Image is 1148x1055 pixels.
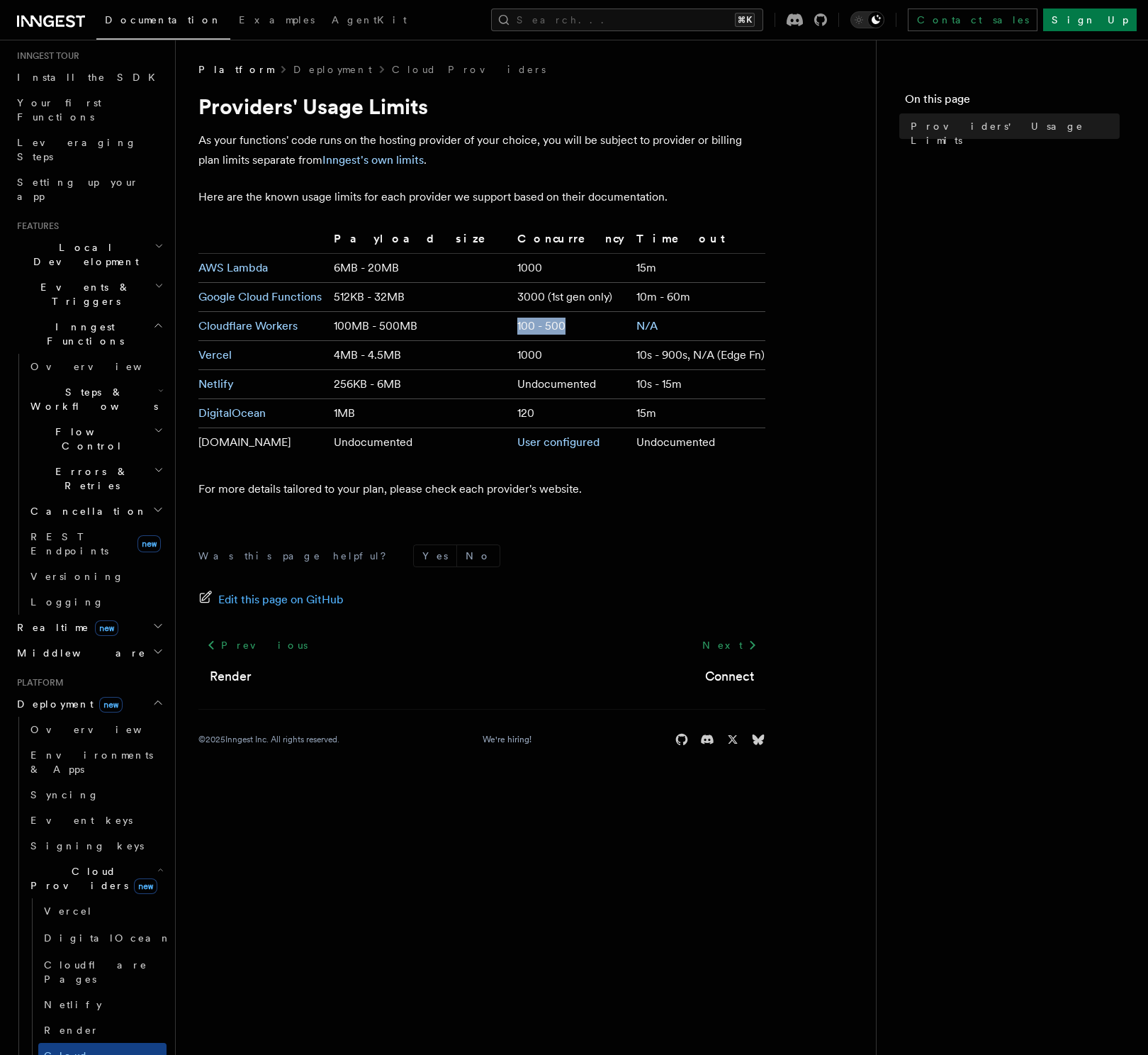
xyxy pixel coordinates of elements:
a: Documentation [96,4,230,40]
td: 6MB - 20MB [328,254,512,283]
h4: On this page [905,91,1120,113]
a: Previous [198,632,315,658]
span: Signing keys [30,840,144,852]
p: For more details tailored to your plan, please check each provider's website. [198,479,765,499]
a: Sign Up [1043,9,1137,31]
td: 256KB - 6MB [328,370,512,399]
a: Your first Functions [11,90,167,130]
td: [DOMAIN_NAME] [198,428,328,457]
span: Cancellation [25,504,147,518]
span: Vercel [44,905,93,917]
button: Steps & Workflows [25,379,167,419]
a: User configured [517,435,600,449]
span: Environments & Apps [30,749,153,775]
a: AgentKit [323,4,415,38]
a: Cloudflare Workers [198,319,298,333]
td: 10m - 60m [631,283,765,312]
span: Cloudflare Pages [44,959,147,985]
p: As your functions' code runs on the hosting provider of your choice, you will be subject to provi... [198,130,765,170]
td: 512KB - 32MB [328,283,512,312]
td: 10s - 900s, N/A (Edge Fn) [631,341,765,370]
span: Events & Triggers [11,280,154,308]
span: DigitalOcean [44,932,171,944]
span: Install the SDK [17,72,164,83]
button: Search...⌘K [491,9,763,31]
span: Your first Functions [17,97,101,123]
span: Providers' Usage Limits [911,119,1120,147]
span: Platform [11,677,64,688]
span: Steps & Workflows [25,385,158,413]
span: Leveraging Steps [17,137,137,162]
span: new [137,535,161,552]
span: Edit this page on GitHub [218,590,344,610]
a: DigitalOcean [198,406,266,420]
a: Overview [25,717,167,742]
a: Cloudflare Pages [38,952,167,992]
button: No [457,545,500,566]
a: Render [38,1017,167,1043]
button: Realtimenew [11,615,167,640]
span: Examples [239,14,315,26]
a: Providers' Usage Limits [905,113,1120,153]
span: Realtime [11,620,118,635]
span: Syncing [30,789,99,800]
span: Deployment [11,697,123,711]
span: Logging [30,596,104,608]
span: Event keys [30,815,133,826]
span: Inngest Functions [11,320,153,348]
span: Errors & Retries [25,464,154,493]
span: Cloud Providers [25,864,157,893]
span: Platform [198,62,274,77]
span: AgentKit [332,14,407,26]
a: Syncing [25,782,167,808]
a: REST Endpointsnew [25,524,167,564]
a: Leveraging Steps [11,130,167,169]
a: Examples [230,4,323,38]
span: Middleware [11,646,146,660]
a: Edit this page on GitHub [198,590,344,610]
button: Inngest Functions [11,314,167,354]
a: Contact sales [908,9,1037,31]
button: Cloud Providersnew [25,859,167,898]
td: 4MB - 4.5MB [328,341,512,370]
span: new [134,878,157,894]
td: 1000 [512,341,631,370]
a: Overview [25,354,167,379]
span: Render [44,1025,99,1036]
span: Flow Control [25,425,154,453]
td: 15m [631,254,765,283]
span: Inngest tour [11,50,79,62]
a: Netlify [198,377,234,391]
button: Errors & Retries [25,459,167,498]
a: Vercel [38,898,167,924]
a: Install the SDK [11,65,167,90]
span: Local Development [11,240,154,269]
div: © 2025 Inngest Inc. All rights reserved. [198,734,339,745]
button: Toggle dark mode [850,11,884,28]
a: Deployment [293,62,372,77]
span: REST Endpoints [30,531,108,557]
span: Netlify [44,999,102,1010]
a: Google Cloud Functions [198,290,322,303]
td: 10s - 15m [631,370,765,399]
td: Undocumented [328,428,512,457]
a: Setting up your app [11,169,167,209]
p: Here are the known usage limits for each provider we support based on their documentation. [198,187,765,207]
th: Timeout [631,230,765,254]
td: 120 [512,399,631,428]
td: 100 - 500 [512,312,631,341]
a: Render [210,666,252,686]
a: DigitalOcean [38,924,167,952]
span: Setting up your app [17,177,139,202]
button: Flow Control [25,419,167,459]
a: Logging [25,589,167,615]
span: Overview [30,724,176,735]
a: Versioning [25,564,167,589]
kbd: ⌘K [735,13,755,27]
span: Documentation [105,14,222,26]
a: Signing keys [25,833,167,859]
div: Inngest Functions [11,354,167,615]
a: Connect [705,666,754,686]
span: Features [11,221,59,232]
a: Event keys [25,808,167,833]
